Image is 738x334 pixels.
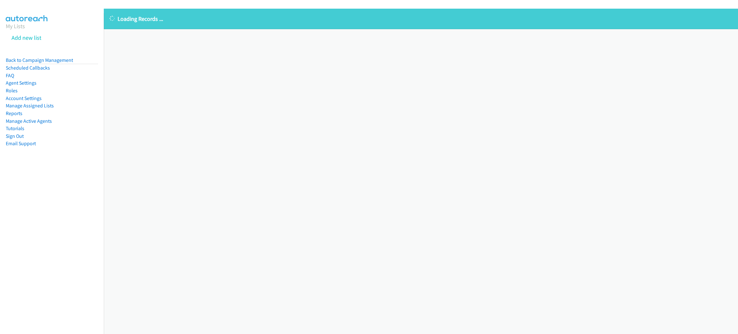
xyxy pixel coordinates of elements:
a: Scheduled Callbacks [6,65,50,71]
a: Back to Campaign Management [6,57,73,63]
a: Reports [6,110,22,116]
p: Loading Records ... [110,14,732,23]
a: My Lists [6,22,25,30]
a: Email Support [6,140,36,146]
a: Account Settings [6,95,42,101]
a: Tutorials [6,125,24,131]
a: Manage Active Agents [6,118,52,124]
a: Roles [6,88,18,94]
a: Sign Out [6,133,24,139]
a: Manage Assigned Lists [6,103,54,109]
a: Agent Settings [6,80,37,86]
a: Add new list [12,34,41,41]
a: FAQ [6,72,14,79]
